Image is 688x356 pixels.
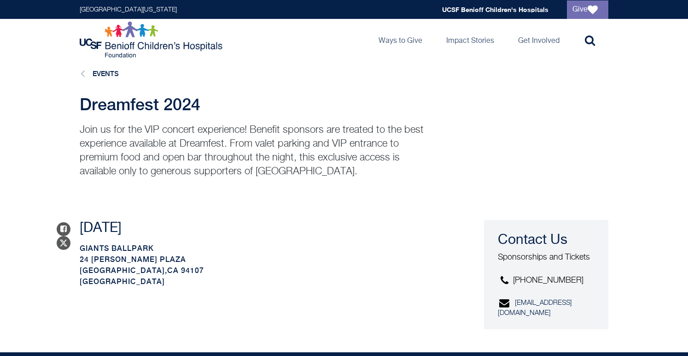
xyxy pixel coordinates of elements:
span: CA [167,266,179,275]
p: [DATE] [80,220,434,237]
a: Impact Stories [439,19,501,60]
a: Events [93,70,119,77]
h3: Contact Us [498,231,598,249]
span: [GEOGRAPHIC_DATA] [80,266,165,275]
a: Get Involved [511,19,567,60]
p: [PHONE_NUMBER] [498,275,598,286]
span: [GEOGRAPHIC_DATA] [80,277,165,286]
p: Join us for the VIP concert experience! Benefit sponsors are treated to the best experience avail... [80,123,434,178]
a: Give [567,0,608,19]
p: , [80,243,434,287]
a: [EMAIL_ADDRESS][DOMAIN_NAME] [498,299,572,316]
a: [GEOGRAPHIC_DATA][US_STATE] [80,6,177,13]
span: 24 [PERSON_NAME] Plaza [80,255,186,264]
a: Ways to Give [371,19,430,60]
a: UCSF Benioff Children's Hospitals [442,6,548,13]
span: Dreamfest 2024 [80,95,200,114]
span: 94107 [181,266,204,275]
p: Sponsorships and Tickets [498,252,598,263]
img: Logo for UCSF Benioff Children's Hospitals Foundation [80,21,225,58]
span: Giants Ballpark [80,244,154,253]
